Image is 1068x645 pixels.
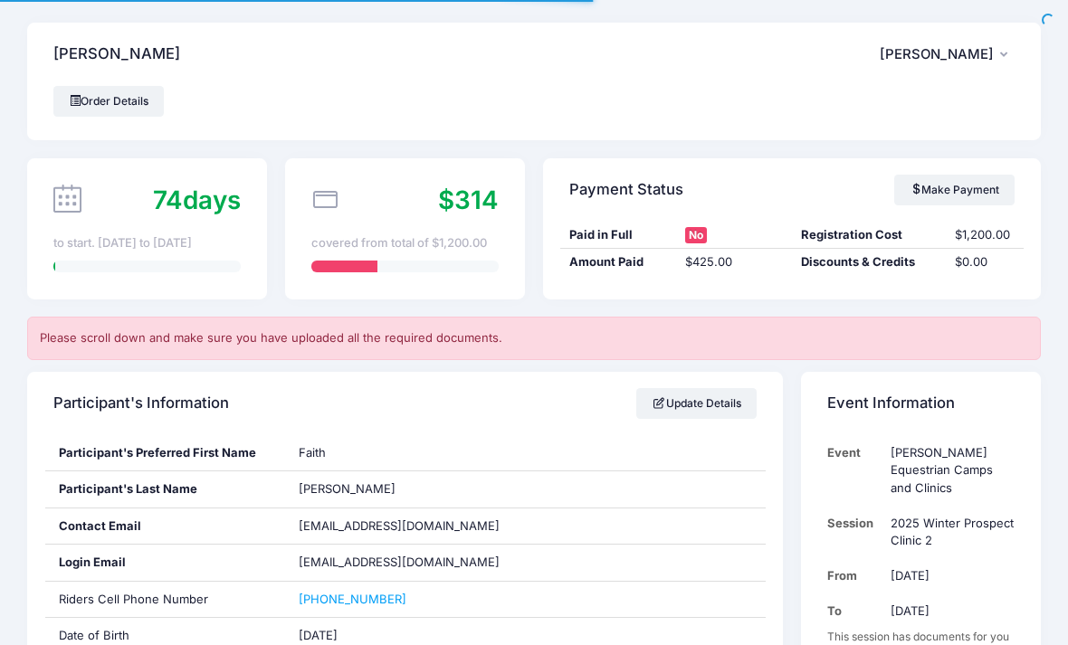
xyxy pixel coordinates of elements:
div: Registration Cost [792,226,946,244]
div: Participant's Preferred First Name [45,435,285,471]
td: Session [827,506,882,559]
span: [PERSON_NAME] [299,481,396,496]
td: From [827,558,882,593]
div: Contact Email [45,508,285,545]
div: $0.00 [946,253,1023,271]
a: Update Details [636,388,757,419]
div: Please scroll down and make sure you have uploaded all the required documents. [27,317,1041,360]
a: Order Details [53,86,164,117]
div: $1,200.00 [946,226,1023,244]
div: $425.00 [676,253,792,271]
div: Login Email [45,545,285,581]
td: 2025 Winter Prospect Clinic 2 [882,506,1015,559]
span: [EMAIL_ADDRESS][DOMAIN_NAME] [299,554,525,572]
h4: [PERSON_NAME] [53,29,180,81]
div: covered from total of $1,200.00 [311,234,499,252]
span: [EMAIL_ADDRESS][DOMAIN_NAME] [299,518,500,533]
td: [DATE] [882,593,1015,629]
a: Make Payment [894,175,1015,205]
div: Paid in Full [560,226,676,244]
span: $314 [438,185,499,215]
span: Faith [299,445,326,460]
h4: Participant's Information [53,377,229,429]
span: [DATE] [299,628,338,642]
td: Event [827,435,882,506]
td: [DATE] [882,558,1015,593]
div: to start. [DATE] to [DATE] [53,234,241,252]
span: [PERSON_NAME] [880,46,994,62]
span: No [685,227,707,243]
a: [PHONE_NUMBER] [299,592,406,606]
button: [PERSON_NAME] [880,33,1015,75]
div: Discounts & Credits [792,253,946,271]
td: To [827,593,882,629]
div: Participant's Last Name [45,471,285,507]
h4: Event Information [827,377,955,429]
div: Riders Cell Phone Number [45,582,285,618]
span: 74 [153,185,183,215]
h4: Payment Status [569,164,683,215]
div: days [153,182,241,220]
div: Amount Paid [560,253,676,271]
td: [PERSON_NAME] Equestrian Camps and Clinics [882,435,1015,506]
